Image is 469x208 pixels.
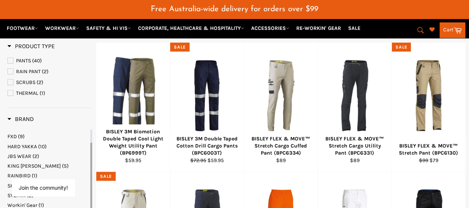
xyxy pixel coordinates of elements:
[7,183,26,189] span: SHERPA
[32,153,39,159] span: (2)
[7,173,31,179] span: RAINBIRD
[401,59,456,132] img: BISLEY FLEX & MOVE™ Stretch Pant (BPC6130) - Workin' Gear
[32,58,42,64] span: (40)
[18,133,25,140] span: (9)
[397,157,461,164] div: $79
[7,57,92,65] a: PANTS
[440,22,465,38] a: Cart
[248,22,292,35] a: ACCESSORIES
[37,79,43,86] span: (2)
[327,59,382,132] img: BISLEY FLEX & MOVE™ Stretch Cargo Utility Pant (BPC6331) - Workin' Gear
[7,143,89,150] a: HARD YAKKA
[7,89,92,97] a: THERMAL
[7,192,26,199] span: SYZMIK
[7,182,89,189] a: SHERPA
[7,68,92,76] a: RAIN PANT
[38,143,47,150] span: (10)
[253,59,308,132] img: BISLEY FLEX & MOVE™ Stretch Cargo Cuffed Pant (BPC6334) - Workin' Gear
[27,192,34,199] span: (2)
[419,157,428,164] s: $99
[96,172,115,181] div: Sale
[96,43,170,172] a: BISLEY BP6999T 3M Biomotion Double Taped Cool Light Weight Utility Pant - Workin' Gear BISLEY 3M ...
[7,163,61,169] span: KING [PERSON_NAME]
[16,68,41,75] span: RAIN PANT
[42,68,49,75] span: (2)
[16,58,31,64] span: PANTS
[7,172,89,179] a: RAINBIRD
[345,22,363,35] a: SALE
[7,143,37,150] span: HARD YAKKA
[249,157,313,164] div: $89
[7,153,89,160] a: JBS WEAR
[42,22,82,35] a: WORKWEAR
[170,43,189,52] div: Sale
[323,157,387,164] div: $89
[16,79,35,86] span: SCRUBS
[318,43,391,172] a: BISLEY FLEX & MOVE™ Stretch Cargo Utility Pant (BPC6331) - Workin' Gear BISLEY FLEX & MOVE™ Stret...
[101,157,165,164] div: $59.95
[7,162,89,170] a: KING GEE
[244,43,318,172] a: BISLEY FLEX & MOVE™ Stretch Cargo Cuffed Pant (BPC6334) - Workin' Gear BISLEY FLEX & MOVE™ Stretc...
[83,22,134,35] a: SAFETY & HI VIS
[175,135,239,157] div: BISLEY 3M Double Taped Cotton Drill Cargo Pants (BPC6003T)
[175,157,239,164] div: $59.95
[323,135,387,157] div: BISLEY FLEX & MOVE™ Stretch Cargo Utility Pant (BPC6331)
[7,133,89,140] a: FXD
[151,5,318,13] span: Free Australia-wide delivery for orders over $99
[101,128,165,157] div: BISLEY 3M Biomotion Double Taped Cool Light Weight Utility Pant (BP6999T)
[249,135,313,157] div: BISLEY FLEX & MOVE™ Stretch Cargo Cuffed Pant (BPC6334)
[62,163,69,169] span: (5)
[170,43,244,172] a: BISLEY BPC6003T 3M Double Taped Cotton Drill Cargo Pants - Workin' Gear BISLEY 3M Double Taped Co...
[32,173,37,179] span: (1)
[7,115,34,122] span: Brand
[7,133,17,140] span: FXD
[397,142,461,157] div: BISLEY FLEX & MOVE™ Stretch Pant (BPC6130)
[7,153,31,159] span: JBS WEAR
[7,192,89,199] a: SYZMIK
[19,184,68,191] button: Join the community!
[4,22,41,35] a: FOOTWEAR
[179,59,234,132] img: BISLEY BPC6003T 3M Double Taped Cotton Drill Cargo Pants - Workin' Gear
[293,22,344,35] a: RE-WORKIN' GEAR
[7,78,92,87] a: SCRUBS
[391,43,465,172] a: BISLEY FLEX & MOVE™ Stretch Pant (BPC6130) - Workin' Gear BISLEY FLEX & MOVE™ Stretch Pant (BPC61...
[7,43,55,50] h3: Product Type
[135,22,247,35] a: CORPORATE, HEALTHCARE & HOSPITALITY
[107,52,159,140] img: BISLEY BP6999T 3M Biomotion Double Taped Cool Light Weight Utility Pant - Workin' Gear
[190,157,206,164] s: $72.95
[392,43,411,52] div: Sale
[40,90,45,96] span: (1)
[7,115,34,123] h3: Brand
[16,90,38,96] span: THERMAL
